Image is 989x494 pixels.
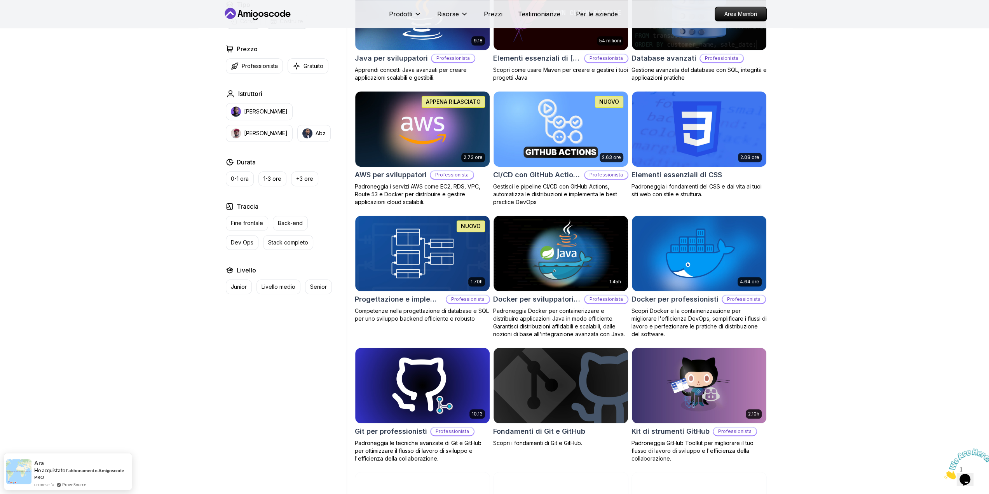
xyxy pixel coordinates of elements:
button: Stack completo [263,235,313,250]
font: Padroneggia GitHub Toolkit per migliorare il tuo flusso di lavoro di sviluppo e l'efficienza dell... [631,440,754,462]
font: Professionista [590,55,623,61]
font: Gestisci le pipeline CI/CD con GitHub Actions, automatizza le distribuzioni e implementa le best ... [493,183,617,205]
font: 10.13 [472,411,483,417]
a: Scheda GitHub Toolkit2.10hKit di strumenti GitHubProfessionistaPadroneggia GitHub Toolkit per mig... [631,347,767,463]
font: un mese fa [34,482,54,487]
font: Durata [237,158,256,166]
button: Risorse [437,9,468,25]
img: Scheda Fondamenti di Git e GitHub [494,348,628,423]
font: NUOVO [461,223,481,229]
font: Back-end [278,220,303,226]
button: Fine frontale [226,216,268,230]
a: l'abbonamento Amigoscode PRO [34,468,124,480]
font: Git per professionisti [355,427,427,435]
img: Cattura l'attenzione della chat [3,3,51,34]
button: Prodotti [389,9,422,25]
font: Professionista [451,296,485,302]
font: Gestione avanzata del database con SQL, integrità e applicazioni pratiche [631,66,767,81]
img: Scheda Docker per sviluppatori Java [494,216,628,291]
font: Professionista [590,296,623,302]
font: Progettazione e implementazione di database [355,295,514,303]
img: Scheda Docker per professionisti [632,216,766,291]
button: Gratuito [288,58,328,73]
button: Senior [305,279,332,294]
font: Ara [34,459,44,466]
font: Istruttori [238,90,262,98]
img: Carta Git per professionisti [355,348,490,423]
button: Livello medio [256,279,300,294]
button: istruttore imgAbz [297,125,331,142]
font: Padroneggia i fondamenti del CSS e dai vita ai tuoi siti web con stile e struttura. [631,183,762,197]
button: istruttore img[PERSON_NAME] [226,125,293,142]
font: 4.64 ore [740,279,759,285]
font: Database avanzati [631,54,696,62]
font: 2.08 ore [740,154,759,160]
font: Area Membri [724,10,757,17]
font: Docker per professionisti [631,295,719,303]
font: CI/CD con GitHub Actions [493,171,581,179]
font: 1-3 ore [263,175,281,182]
font: 1.70h [471,279,483,285]
img: istruttore img [231,106,241,117]
font: Livello medio [262,283,295,290]
font: Kit di strumenti GitHub [631,427,710,435]
font: Professionista [242,63,278,69]
font: Apprendi concetti Java avanzati per creare applicazioni scalabili e gestibili. [355,66,467,81]
font: 2.63 ore [602,154,621,160]
font: Prezzi [484,10,502,18]
font: Scopri Docker e la containerizzazione per migliorare l'efficienza DevOps, semplificare i flussi d... [631,307,767,337]
img: Scheda CSS Essentials [632,91,766,167]
font: Padroneggia le tecniche avanzate di Git e GitHub per ottimizzare il flusso di lavoro di sviluppo ... [355,440,481,462]
font: 9.18 [474,38,483,44]
img: Scheda GitHub Toolkit [632,348,766,423]
font: Elementi essenziali di [PERSON_NAME] [493,54,627,62]
a: Scheda CSS Essentials2.08 oreElementi essenziali di CSSPadroneggia i fondamenti del CSS e dai vit... [631,91,767,198]
font: Livello [237,266,256,274]
a: Prezzi [484,9,502,19]
font: Prodotti [389,10,412,18]
a: Area Membri [715,7,767,21]
a: Scheda Docker per sviluppatori Java1.45hDocker per sviluppatori JavaProfessionistaPadroneggia Doc... [493,215,628,338]
font: 0-1 ora [231,175,249,182]
font: 2.10h [748,411,759,417]
font: Fine frontale [231,220,263,226]
font: 1.45h [609,279,621,285]
a: Carta Git per professionisti10.13Git per professionistiProfessionistaPadroneggia le tecniche avan... [355,347,490,463]
a: Scheda di progettazione e implementazione del database1.70hNUOVOProgettazione e implementazione d... [355,215,490,323]
button: Professionista [226,58,283,73]
font: +3 ore [296,175,313,182]
font: AWS per sviluppatori [355,171,427,179]
font: Testimonianze [518,10,560,18]
a: Testimonianze [518,9,560,19]
font: Professionista [590,172,623,178]
font: [PERSON_NAME] [244,108,288,115]
font: ProveSource [62,482,86,487]
button: istruttore img[PERSON_NAME] [226,103,293,120]
font: Senior [310,283,327,290]
font: Risorse [437,10,459,18]
font: Per le aziende [576,10,618,18]
button: Junior [226,279,252,294]
img: istruttore img [231,128,241,138]
img: CI/CD con la scheda GitHub Actions [494,91,628,167]
button: Back-end [273,216,308,230]
font: Scopri i fondamenti di Git e GitHub. [493,440,582,446]
font: 54 milioni [599,38,621,44]
font: Scopri come usare Maven per creare e gestire i tuoi progetti Java [493,66,628,81]
img: Scheda di progettazione e implementazione del database [355,216,490,291]
font: Ho acquistato [34,467,65,473]
a: ProveSource [62,481,86,488]
font: APPENA RILASCIATO [426,98,481,105]
font: Elementi essenziali di CSS [631,171,722,179]
iframe: widget di chat [941,445,989,482]
font: Fondamenti di Git e GitHub [493,427,585,435]
a: Per le aziende [576,9,618,19]
font: 1 [3,3,6,10]
button: 1-3 ore [258,171,286,186]
font: Padroneggia i servizi AWS come EC2, RDS, VPC, Route 53 e Docker per distribuire e gestire applica... [355,183,480,205]
button: +3 ore [291,171,318,186]
font: 2.73 ore [464,154,483,160]
font: [PERSON_NAME] [244,130,288,136]
font: Professionista [436,428,469,434]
